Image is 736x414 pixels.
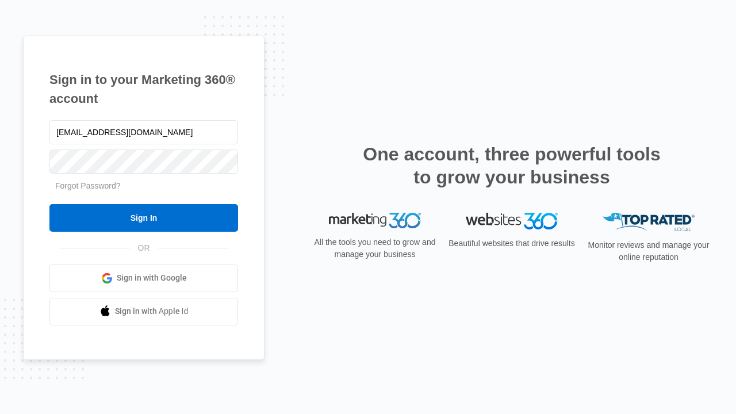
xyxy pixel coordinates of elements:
[49,204,238,232] input: Sign In
[466,213,558,229] img: Websites 360
[603,213,695,232] img: Top Rated Local
[584,239,713,263] p: Monitor reviews and manage your online reputation
[359,143,664,189] h2: One account, three powerful tools to grow your business
[117,272,187,284] span: Sign in with Google
[329,213,421,229] img: Marketing 360
[130,242,158,254] span: OR
[55,181,121,190] a: Forgot Password?
[49,70,238,108] h1: Sign in to your Marketing 360® account
[49,120,238,144] input: Email
[310,236,439,260] p: All the tools you need to grow and manage your business
[49,298,238,325] a: Sign in with Apple Id
[115,305,189,317] span: Sign in with Apple Id
[49,264,238,292] a: Sign in with Google
[447,237,576,250] p: Beautiful websites that drive results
